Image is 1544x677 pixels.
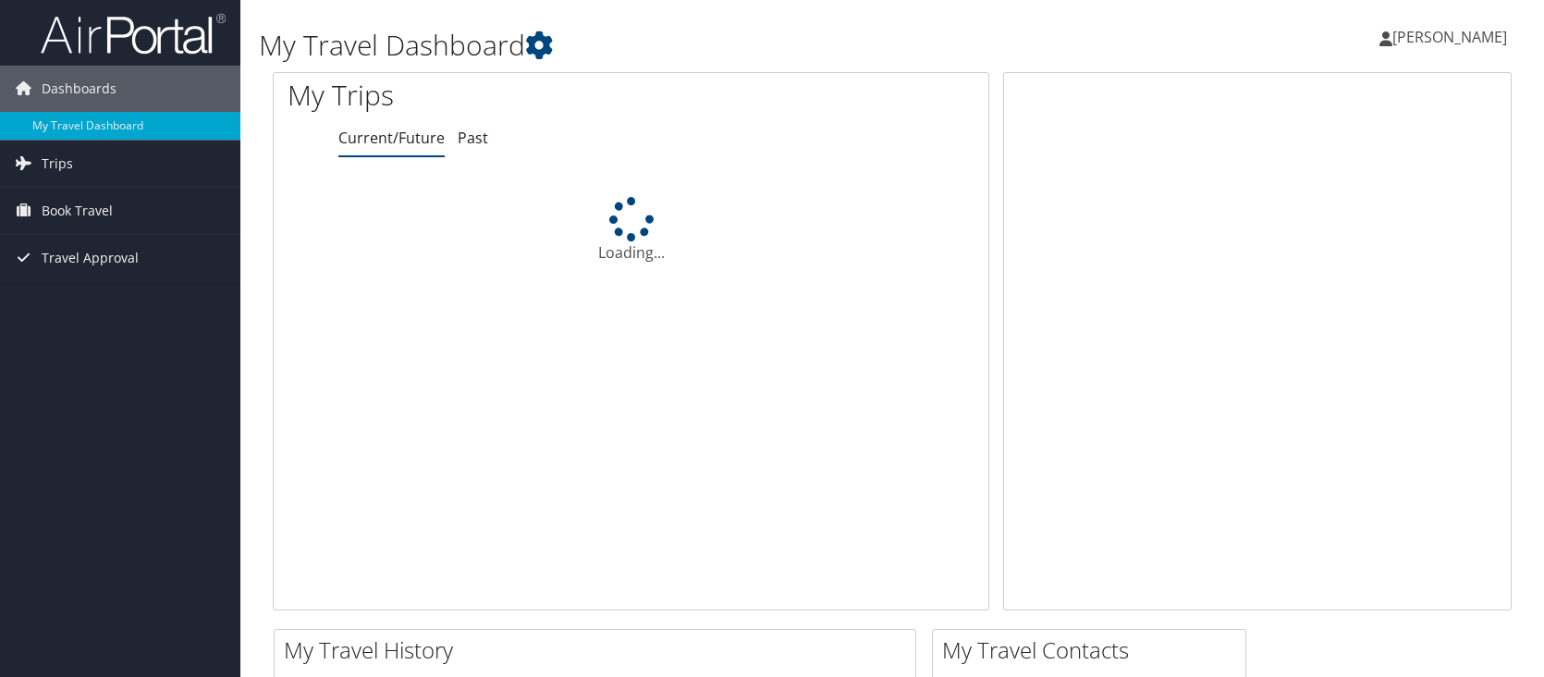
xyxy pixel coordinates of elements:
[1392,27,1507,47] span: [PERSON_NAME]
[458,128,488,148] a: Past
[1379,9,1526,65] a: [PERSON_NAME]
[41,12,226,55] img: airportal-logo.png
[274,197,988,264] div: Loading...
[259,26,1103,65] h1: My Travel Dashboard
[942,634,1245,666] h2: My Travel Contacts
[42,235,139,281] span: Travel Approval
[284,634,915,666] h2: My Travel History
[338,128,445,148] a: Current/Future
[42,66,116,112] span: Dashboards
[42,188,113,234] span: Book Travel
[288,76,677,115] h1: My Trips
[42,141,73,187] span: Trips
